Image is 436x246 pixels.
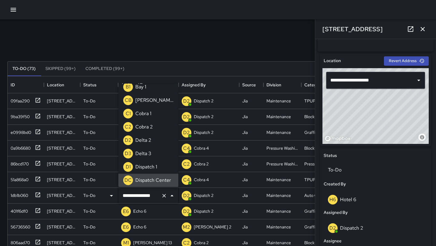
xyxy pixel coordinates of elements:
p: C1 [126,110,131,118]
div: Jia [242,98,248,104]
p: To-Do [83,177,95,183]
button: Completed (99+) [81,62,129,76]
div: Source [239,76,263,93]
div: Assigned To [121,76,145,93]
p: E6 [123,208,129,215]
p: Cobra 4 [194,177,209,183]
div: 426 17th Street [47,240,77,246]
div: ID [11,76,15,93]
p: C2 [183,161,190,168]
div: Block Face Pressure Washed [304,145,336,151]
div: Jia [242,145,248,151]
div: Maintenance [266,129,291,135]
p: DC [124,177,132,184]
div: 1901 Franklin Street [47,224,77,230]
div: Pressure Washing [266,145,298,151]
p: D2 [183,113,190,121]
div: Assigned To [118,76,179,93]
div: Maintenance [266,224,291,230]
div: Block Face Detailed [304,114,336,120]
p: Dispatch 1 [135,164,157,171]
div: e0998bd0 [8,127,31,135]
p: To-Do [83,129,95,135]
p: Cobra 1 [135,110,151,118]
p: Echo 6 [133,224,146,230]
p: M2 [183,224,190,231]
div: 806aad70 [8,237,30,246]
div: Jia [242,208,248,214]
div: Jia [242,224,248,230]
p: Dispatch 2 [194,129,213,135]
div: Jia [242,240,248,246]
div: Pressure Washing Hotspot List Completed [304,161,336,167]
div: Assigned By [179,76,239,93]
div: 401 8th Street [47,177,77,183]
div: 86bcd170 [8,158,29,167]
div: Graffiti Abated Large [304,224,336,230]
p: D2 [183,208,190,215]
div: 1128 Jefferson Street [47,192,77,198]
p: Cobra 2 [135,124,153,131]
div: Category [304,76,322,93]
div: TPUP Service Requested [304,98,336,104]
p: To-Do [83,224,95,230]
p: To-Do [83,98,95,104]
div: 933 Franklin Street [47,114,77,120]
div: 09faa290 [8,95,30,104]
div: Jia [242,192,248,198]
p: Delta 2 [135,137,151,144]
div: Block Face Detailed [304,240,336,246]
p: C4 [183,176,190,184]
p: C2 [125,124,131,131]
div: ID [8,76,44,93]
p: Dispatch 2 [194,98,213,104]
div: Auto Glass Cleaned Up [304,192,336,198]
div: Status [83,76,97,93]
p: Dispatch 2 [194,114,213,120]
p: D2 [183,129,190,136]
p: D2 [125,137,131,144]
p: To-Do [83,161,95,167]
p: CB [125,97,132,104]
div: 1245 Broadway [47,208,77,214]
p: D2 [183,98,190,105]
p: Dispatch 2 [194,192,213,198]
div: Graffiti Abated Large [304,208,336,214]
button: Skipped (99+) [41,62,81,76]
p: [PERSON_NAME] [135,97,173,104]
div: 1703 Telegraph Avenue [47,161,77,167]
button: Clear [160,191,168,200]
p: Cobra 2 [194,161,209,167]
div: Location [44,76,80,93]
p: D3 [125,150,131,158]
div: 401f6df0 [8,206,28,214]
div: 440 11th Street [47,129,77,135]
p: To-Do [83,240,95,246]
p: Bay 1 [135,84,146,91]
div: Maintenance [266,114,291,120]
p: D1 [126,164,131,171]
p: C4 [183,145,190,152]
div: 9ba39f50 [8,111,30,120]
div: Maintenance [266,192,291,198]
div: 56736560 [8,221,30,230]
p: To-Do [83,208,95,214]
div: 0a9b6680 [8,143,31,151]
div: 918 Clay Street [47,145,77,151]
button: To-Do (73) [8,62,41,76]
div: Location [47,76,64,93]
p: To-Do [83,145,95,151]
p: [PERSON_NAME] 13 [133,240,172,246]
p: To-Do [83,192,95,198]
div: Assigned By [182,76,206,93]
p: Echo 6 [133,208,146,214]
div: Jia [242,129,248,135]
p: Cobra 2 [194,240,209,246]
div: 1db1b060 [8,190,28,198]
p: Delta 3 [135,150,151,158]
p: B1 [126,84,130,91]
p: Dispatch Center [135,177,171,184]
div: 146 Grand Avenue [47,98,77,104]
p: Cobra 4 [194,145,209,151]
div: Pressure Washing [266,161,298,167]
